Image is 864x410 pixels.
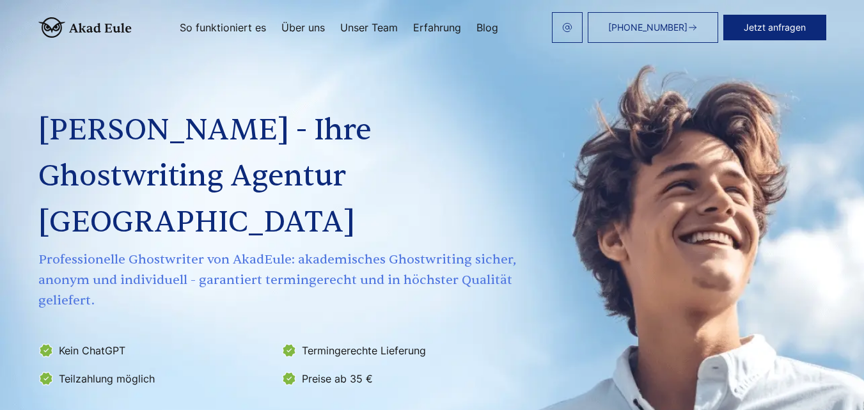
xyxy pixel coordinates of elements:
span: Professionelle Ghostwriter von AkadEule: akademisches Ghostwriting sicher, anonym und individuell... [38,249,519,311]
a: Blog [476,22,498,33]
button: Jetzt anfragen [723,15,826,40]
a: Erfahrung [413,22,461,33]
h1: [PERSON_NAME] - Ihre Ghostwriting Agentur [GEOGRAPHIC_DATA] [38,107,519,246]
a: Unser Team [340,22,398,33]
span: [PHONE_NUMBER] [608,22,687,33]
li: Teilzahlung möglich [38,368,274,389]
img: email [562,22,572,33]
a: So funktioniert es [180,22,266,33]
li: Termingerechte Lieferung [281,340,517,361]
a: Über uns [281,22,325,33]
img: logo [38,17,132,38]
li: Preise ab 35 € [281,368,517,389]
li: Kein ChatGPT [38,340,274,361]
a: [PHONE_NUMBER] [588,12,718,43]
